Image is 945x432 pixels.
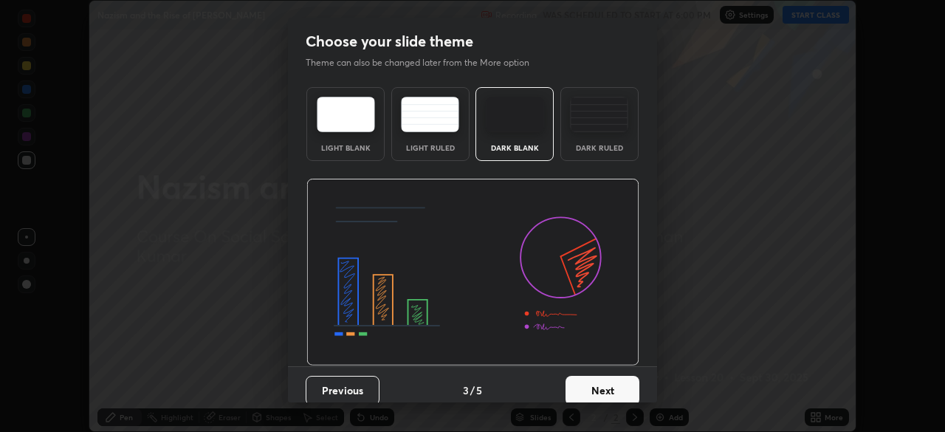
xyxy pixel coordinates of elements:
button: Next [566,376,639,405]
img: darkTheme.f0cc69e5.svg [486,97,544,132]
h4: / [470,383,475,398]
h4: 5 [476,383,482,398]
img: lightRuledTheme.5fabf969.svg [401,97,459,132]
img: darkThemeBanner.d06ce4a2.svg [306,179,639,366]
div: Light Ruled [401,144,460,151]
h4: 3 [463,383,469,398]
div: Dark Ruled [570,144,629,151]
h2: Choose your slide theme [306,32,473,51]
div: Dark Blank [485,144,544,151]
img: lightTheme.e5ed3b09.svg [317,97,375,132]
div: Light Blank [316,144,375,151]
button: Previous [306,376,379,405]
p: Theme can also be changed later from the More option [306,56,545,69]
img: darkRuledTheme.de295e13.svg [570,97,628,132]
